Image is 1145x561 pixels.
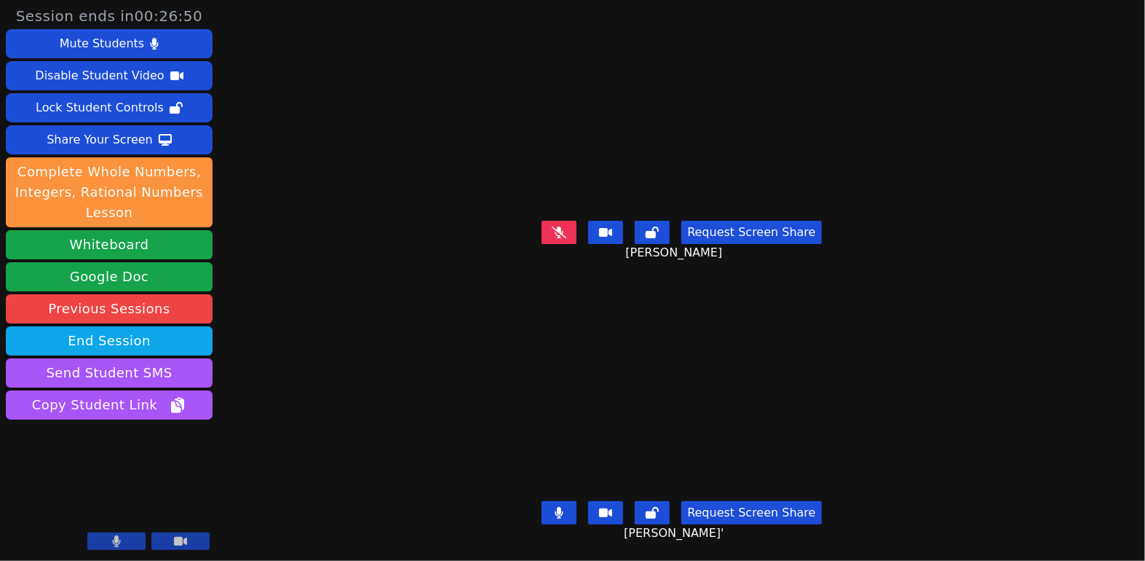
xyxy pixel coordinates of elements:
button: Lock Student Controls [6,93,213,122]
span: Copy Student Link [32,395,186,415]
div: Mute Students [60,32,144,55]
span: Session ends in [16,6,203,26]
time: 00:26:50 [135,7,203,25]
a: Previous Sessions [6,294,213,323]
button: Request Screen Share [681,501,821,525]
button: Complete Whole Numbers, Integers, Rational Numbers Lesson [6,157,213,227]
a: Google Doc [6,262,213,291]
button: Whiteboard [6,230,213,259]
button: Request Screen Share [681,221,821,244]
span: [PERSON_NAME] [626,244,726,262]
button: Send Student SMS [6,358,213,388]
div: Lock Student Controls [36,96,164,119]
button: Share Your Screen [6,125,213,154]
button: Disable Student Video [6,61,213,90]
button: End Session [6,326,213,356]
div: Share Your Screen [47,128,153,152]
span: [PERSON_NAME]' [624,525,727,542]
button: Mute Students [6,29,213,58]
button: Copy Student Link [6,391,213,420]
div: Disable Student Video [35,64,164,87]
